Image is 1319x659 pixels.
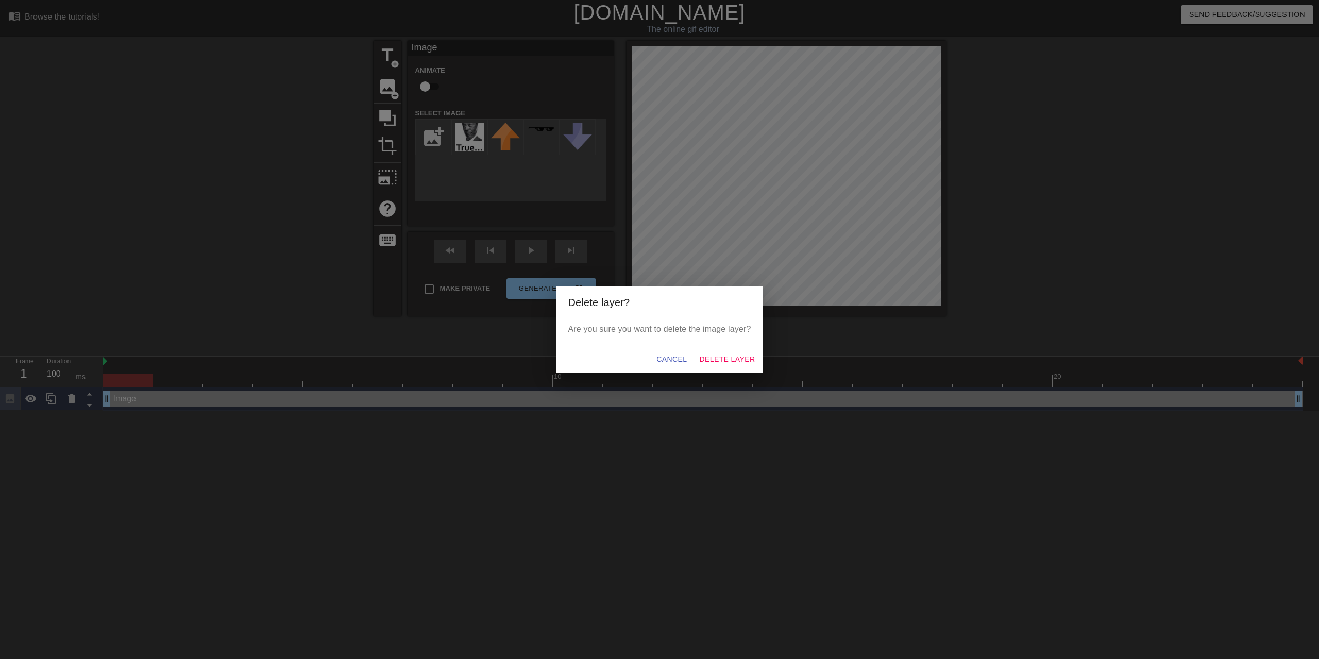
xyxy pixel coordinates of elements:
[568,294,751,311] h2: Delete layer?
[652,350,691,369] button: Cancel
[695,350,759,369] button: Delete Layer
[656,353,687,366] span: Cancel
[568,323,751,335] p: Are you sure you want to delete the image layer?
[699,353,755,366] span: Delete Layer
